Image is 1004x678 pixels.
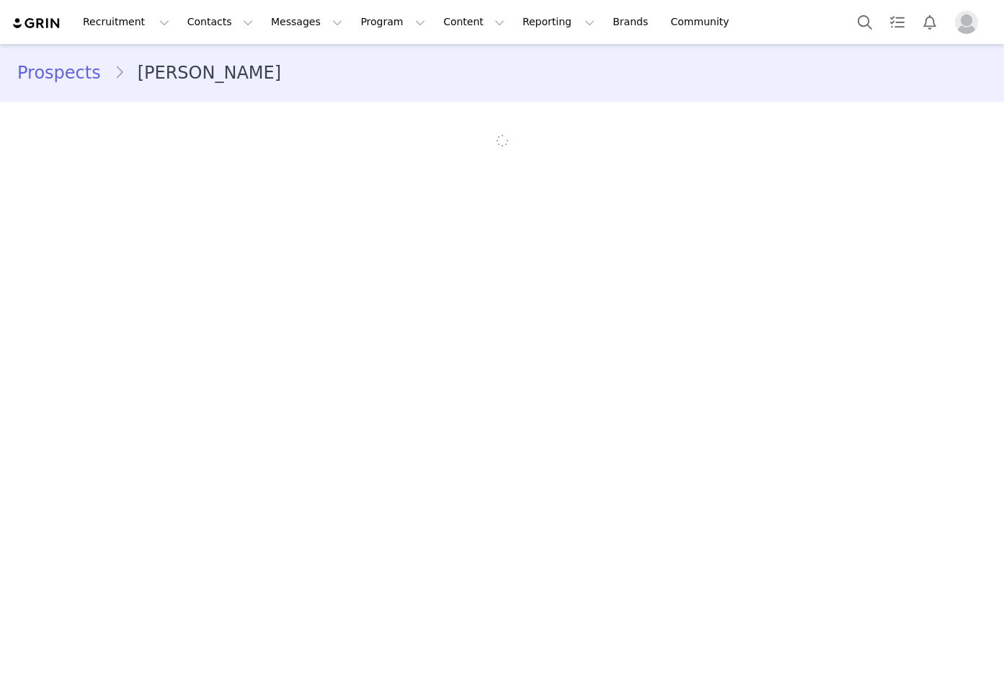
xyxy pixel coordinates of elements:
a: Brands [604,6,661,38]
button: Search [849,6,881,38]
img: placeholder-profile.jpg [955,11,978,34]
button: Content [435,6,513,38]
button: Program [352,6,434,38]
button: Profile [946,11,992,34]
button: Notifications [914,6,946,38]
button: Messages [262,6,351,38]
button: Recruitment [74,6,178,38]
a: Tasks [881,6,913,38]
button: Contacts [179,6,262,38]
img: grin logo [12,17,62,30]
button: Reporting [514,6,603,38]
a: Community [662,6,745,38]
a: Prospects [17,60,114,86]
